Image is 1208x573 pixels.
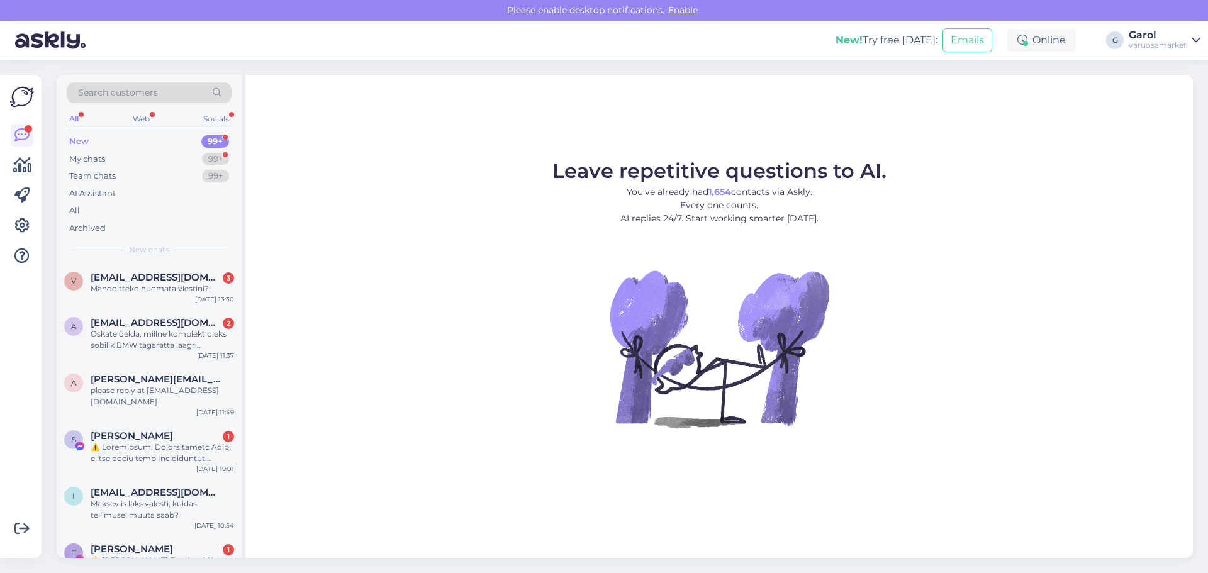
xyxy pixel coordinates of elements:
[1129,30,1200,50] a: Garolvaruosamarket
[91,283,234,294] div: Mahdoitteko huomata viestini?
[72,548,76,557] span: T
[223,431,234,442] div: 1
[71,321,77,331] span: a
[10,85,34,109] img: Askly Logo
[72,435,76,444] span: S
[91,328,234,351] div: Oskate öelda, millne komplekt oleks sobilik BMW tagaratta laagri vahetuseks? Laagri siseläbimõõt ...
[942,28,992,52] button: Emails
[202,153,229,165] div: 99+
[69,135,89,148] div: New
[91,272,221,283] span: vjalkanen@gmail.com
[201,135,229,148] div: 99+
[197,351,234,360] div: [DATE] 11:37
[78,86,158,99] span: Search customers
[195,294,234,304] div: [DATE] 13:30
[91,498,234,521] div: Makseviis läks valesti, kuidas tellimusel muuta saab?
[223,544,234,555] div: 1
[1129,40,1187,50] div: varuosamarket
[91,385,234,408] div: please reply at [EMAIL_ADDRESS][DOMAIN_NAME]
[72,491,75,501] span: i
[67,111,81,127] div: All
[664,4,702,16] span: Enable
[708,186,731,197] b: 1,654
[223,318,234,329] div: 2
[552,186,886,225] p: You’ve already had contacts via Askly. Every one counts. AI replies 24/7. Start working smarter [...
[1106,31,1124,49] div: G
[196,464,234,474] div: [DATE] 19:01
[91,442,234,464] div: ⚠️ Loremipsum, Dolorsitametc Adipi elitse doeiu temp Incididuntutl etdoloremagn aliqu en admin ve...
[91,487,221,498] span: info.stuudioauto@gmail.com
[1007,29,1076,52] div: Online
[69,170,116,182] div: Team chats
[91,543,173,555] span: Thabiso Tsubele
[129,244,169,255] span: New chats
[194,521,234,530] div: [DATE] 10:54
[552,159,886,183] span: Leave repetitive questions to AI.
[196,408,234,417] div: [DATE] 11:49
[91,317,221,328] span: arriba2103@gmail.com
[71,276,76,286] span: v
[201,111,232,127] div: Socials
[71,378,77,387] span: a
[606,235,832,462] img: No Chat active
[69,153,105,165] div: My chats
[130,111,152,127] div: Web
[69,187,116,200] div: AI Assistant
[202,170,229,182] div: 99+
[69,222,106,235] div: Archived
[91,430,173,442] span: Sheila Perez
[69,204,80,217] div: All
[223,272,234,284] div: 3
[1129,30,1187,40] div: Garol
[836,33,937,48] div: Try free [DATE]:
[836,34,863,46] b: New!
[91,374,221,385] span: ayuzefovsky@yahoo.com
